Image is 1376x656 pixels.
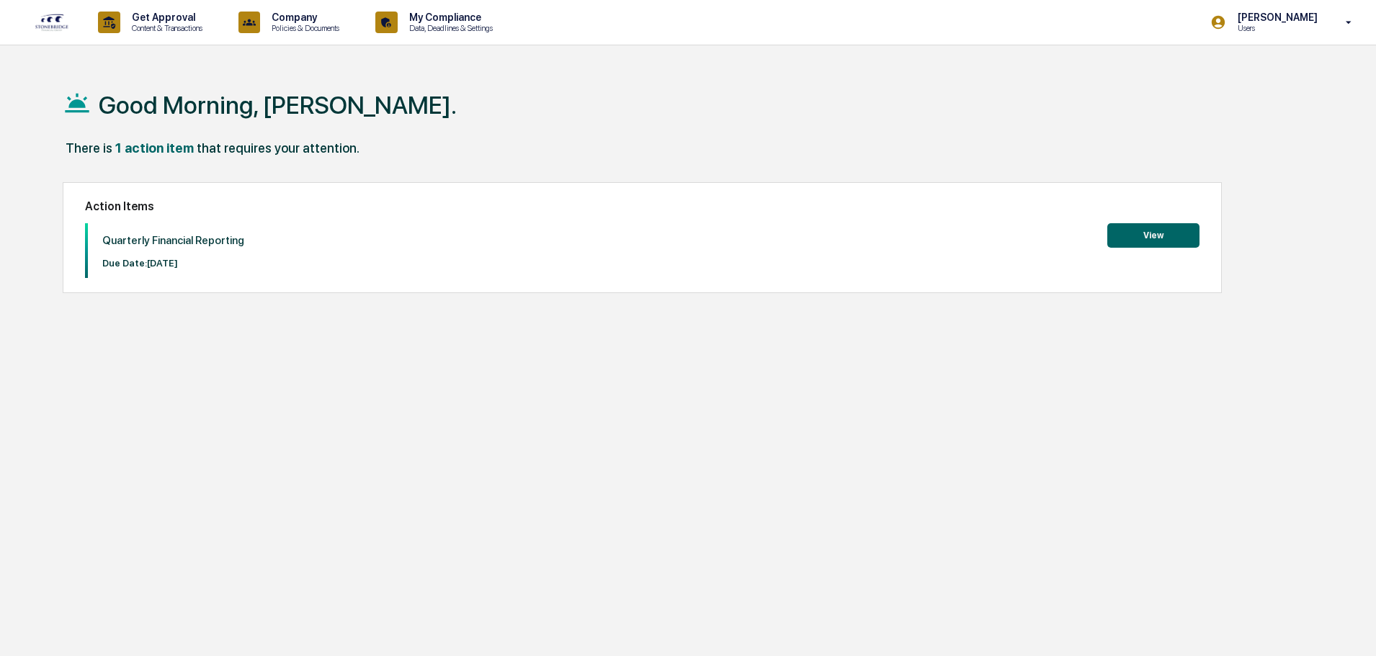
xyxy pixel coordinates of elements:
h1: Good Morning, [PERSON_NAME]. [99,91,457,120]
img: logo [35,13,69,32]
p: [PERSON_NAME] [1226,12,1325,23]
p: My Compliance [398,12,500,23]
p: Policies & Documents [260,23,347,33]
p: Content & Transactions [120,23,210,33]
p: Due Date: [DATE] [102,258,244,269]
div: There is [66,140,112,156]
p: Quarterly Financial Reporting [102,234,244,247]
div: that requires your attention. [197,140,359,156]
h2: Action Items [85,199,1199,213]
div: 1 action item [115,140,194,156]
a: View [1107,228,1199,241]
button: View [1107,223,1199,248]
p: Data, Deadlines & Settings [398,23,500,33]
p: Get Approval [120,12,210,23]
p: Users [1226,23,1325,33]
p: Company [260,12,347,23]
